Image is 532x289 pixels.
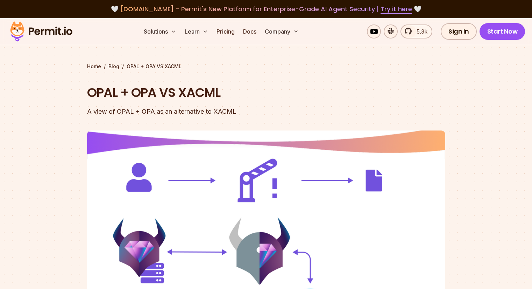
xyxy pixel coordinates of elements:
div: / / [87,63,445,70]
a: Try it here [381,5,412,14]
a: Home [87,63,101,70]
div: 🤍 🤍 [17,4,515,14]
img: Permit logo [7,20,76,43]
button: Company [262,24,302,38]
a: 5.3k [400,24,432,38]
span: [DOMAIN_NAME] - Permit's New Platform for Enterprise-Grade AI Agent Security | [120,5,412,13]
a: Start Now [480,23,525,40]
a: Blog [108,63,119,70]
button: Learn [182,24,211,38]
span: 5.3k [412,27,427,36]
div: A view of OPAL + OPA as an alternative to XACML [87,107,356,117]
h1: OPAL + OPA VS XACML [87,84,356,101]
a: Sign In [441,23,477,40]
a: Docs [240,24,259,38]
button: Solutions [141,24,179,38]
a: Pricing [214,24,237,38]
